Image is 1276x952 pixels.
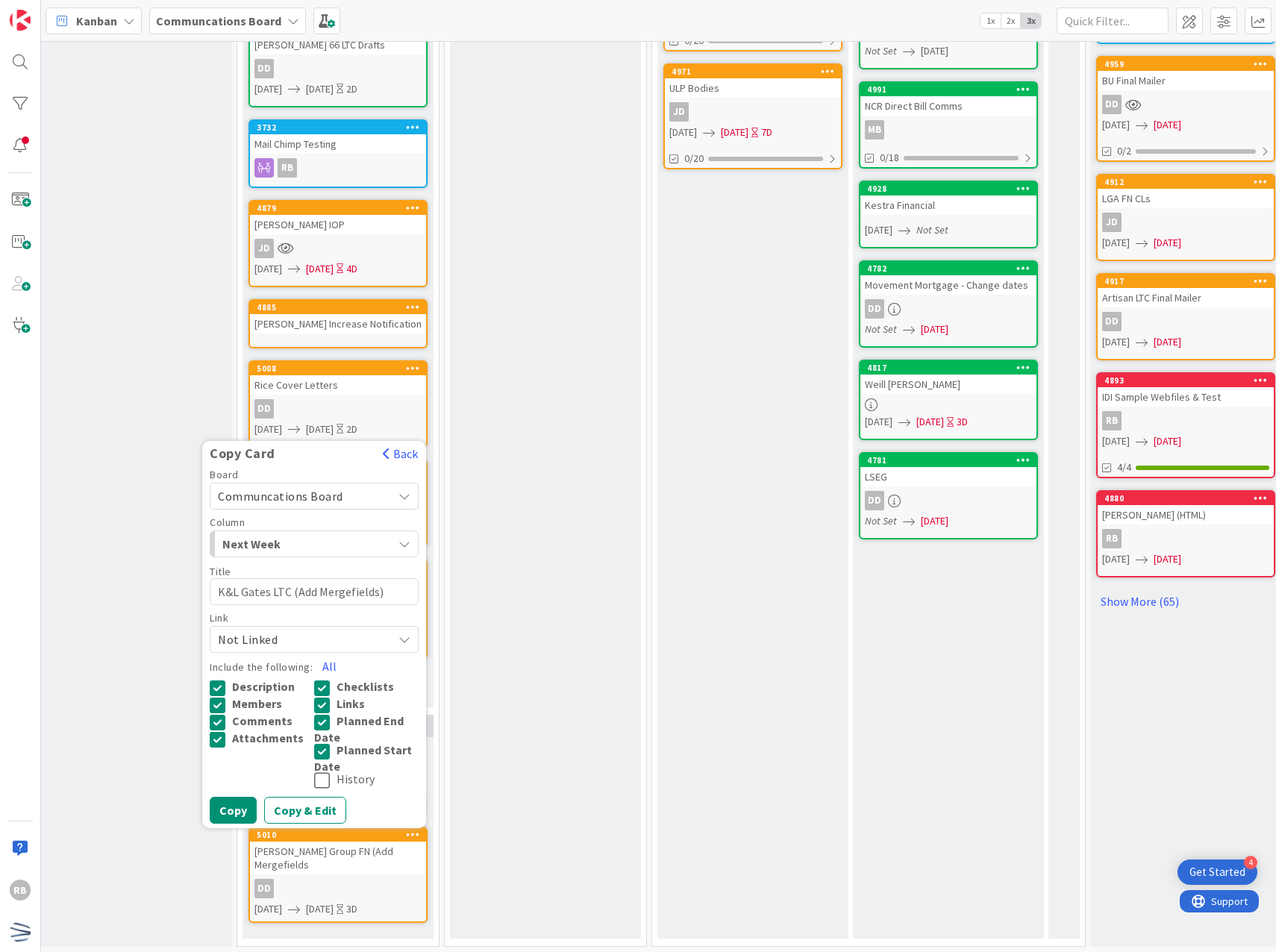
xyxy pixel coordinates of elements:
[1178,859,1257,885] div: Open Get Started checklist, remaining modules: 4
[1102,117,1130,133] span: [DATE]
[232,713,293,728] span: Comments
[257,203,426,213] div: 4879
[10,921,31,942] img: avatar
[278,158,297,178] div: RB
[1096,589,1275,613] a: Show More (65)
[306,901,334,917] span: [DATE]
[250,828,426,842] div: 5010Copy CardBackBoardCommuncations BoardColumnNext WeekTitleK&L Gates LTC (Add Mergefields)LinkN...
[1117,460,1131,475] span: 4/4
[218,629,385,650] span: Not Linked
[1102,95,1122,114] div: DD
[1098,275,1274,288] div: 4917
[250,59,426,78] div: DD
[865,299,884,319] div: DD
[1104,375,1274,386] div: 4893
[860,299,1036,319] div: DD
[665,78,841,98] div: ULP Bodies
[248,827,428,923] a: 5010Copy CardBackBoardCommuncations BoardColumnNext WeekTitleK&L Gates LTC (Add Mergefields)LinkN...
[250,121,426,154] div: 3732Mail Chimp Testing
[250,314,426,333] div: [PERSON_NAME] Increase Notification
[156,13,281,28] b: Communcations Board
[232,679,295,694] span: Description
[860,467,1036,486] div: LSEG
[10,880,31,901] div: RB
[921,43,948,59] span: [DATE]
[684,151,704,166] span: 0/20
[250,134,426,154] div: Mail Chimp Testing
[248,20,428,107] a: [PERSON_NAME] 66 LTC DraftsDD[DATE][DATE]2D
[1102,433,1130,449] span: [DATE]
[860,454,1036,467] div: 4781
[257,302,426,313] div: 4885
[1098,505,1274,524] div: [PERSON_NAME] (HTML)
[257,363,426,374] div: 5008
[250,215,426,234] div: [PERSON_NAME] IOP
[865,222,892,238] span: [DATE]
[761,125,772,140] div: 7D
[865,491,884,510] div: DD
[1102,213,1122,232] div: JD
[1117,143,1131,159] span: 0/2
[254,399,274,419] div: DD
[314,743,419,772] button: Planned Start Date
[210,697,314,714] button: Members
[860,275,1036,295] div: Movement Mortgage - Change dates
[218,489,343,504] span: Communcations Board
[1098,189,1274,208] div: LGA FN CLs
[314,713,404,745] span: Planned End Date
[210,530,419,557] button: Next Week
[210,714,314,731] button: Comments
[665,65,841,78] div: 4971
[860,454,1036,486] div: 4781LSEG
[210,517,245,527] span: Column
[859,360,1038,440] a: 4817Weill [PERSON_NAME][DATE][DATE]3D
[313,653,346,680] button: All
[1154,235,1181,251] span: [DATE]
[865,322,897,336] i: Not Set
[337,696,365,711] span: Links
[248,119,428,188] a: 3732Mail Chimp TestingRB
[314,772,419,789] button: History
[210,662,313,672] label: Include the following:
[1154,551,1181,567] span: [DATE]
[1098,374,1274,387] div: 4893
[1098,95,1274,114] div: DD
[860,182,1036,195] div: 4928
[721,125,748,140] span: [DATE]
[865,514,897,527] i: Not Set
[860,195,1036,215] div: Kestra Financial
[859,452,1038,539] a: 4781LSEGDDNot Set[DATE]
[1098,175,1274,189] div: 4912
[916,223,948,237] i: Not Set
[1104,493,1274,504] div: 4880
[1096,56,1275,162] a: 4959BU Final MailerDD[DATE][DATE]0/2
[860,361,1036,375] div: 4817
[1098,175,1274,208] div: 4912LGA FN CLs
[860,96,1036,116] div: NCR Direct Bill Comms
[314,714,419,743] button: Planned End Date
[867,263,1036,274] div: 4782
[1098,529,1274,548] div: RB
[250,201,426,215] div: 4879
[314,697,419,714] button: Links
[337,679,394,694] span: Checklists
[210,565,231,578] label: Title
[248,360,428,448] a: 5008Rice Cover LettersDD[DATE][DATE]2D
[250,375,426,395] div: Rice Cover Letters
[1102,411,1122,430] div: RB
[867,363,1036,373] div: 4817
[248,299,428,348] a: 4885[PERSON_NAME] Increase Notification
[1102,529,1122,548] div: RB
[921,513,948,529] span: [DATE]
[669,102,689,122] div: JD
[859,181,1038,248] a: 4928Kestra Financial[DATE]Not Set
[1098,71,1274,90] div: BU Final Mailer
[248,200,428,287] a: 4879[PERSON_NAME] IOPJD[DATE][DATE]4D
[1102,551,1130,567] span: [DATE]
[254,81,282,97] span: [DATE]
[860,262,1036,295] div: 4782Movement Mortgage - Change dates
[257,830,426,840] div: 5010
[663,63,842,169] a: 4971ULP BodiesJD[DATE][DATE]7D0/20
[865,120,884,140] div: MB
[669,125,697,140] span: [DATE]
